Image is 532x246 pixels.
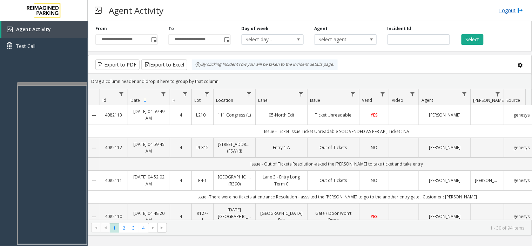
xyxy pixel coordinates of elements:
[88,178,100,184] a: Collapse Details
[132,174,166,187] a: [DATE] 04:52:02 AM
[223,35,230,44] span: Toggle popup
[129,223,139,233] span: Page 3
[132,210,166,223] a: [DATE] 04:48:20 AM
[218,174,251,187] a: [GEOGRAPHIC_DATA] (R390)
[117,89,126,99] a: Id Filter Menu
[174,112,187,118] a: 4
[174,213,187,220] a: 4
[260,174,303,187] a: Lane 3 - Entry Long Term C
[196,112,209,118] a: L21066000
[132,141,166,154] a: [DATE] 04:59:45 AM
[364,112,385,118] a: YES
[218,206,251,227] a: [DATE] [GEOGRAPHIC_DATA] 127-54 (R390)
[312,210,355,223] a: Gate / Door Won't Open
[371,213,378,219] span: YES
[1,21,88,38] a: Agent Activity
[499,7,523,14] a: Logout
[88,75,532,87] div: Drag a column header and drop it here to group by that column
[171,225,525,231] kendo-pager-info: 1 - 30 of 94 items
[218,112,251,118] a: 111 Congress (L)
[244,89,254,99] a: Location Filter Menu
[104,144,123,151] a: 4082112
[142,98,148,103] span: Sortable
[130,97,140,103] span: Date
[314,26,328,32] label: Agent
[159,89,168,99] a: Date Filter Menu
[310,97,320,103] span: Issue
[95,26,107,32] label: From
[362,97,372,103] span: Vend
[173,97,176,103] span: H
[423,177,466,184] a: [PERSON_NAME]
[95,2,102,19] img: pageIcon
[218,141,251,154] a: [STREET_ADDRESS] (FSW) (I)
[157,223,167,233] span: Go to the last page
[150,35,157,44] span: Toggle popup
[392,97,403,103] span: Video
[104,112,123,118] a: 4082113
[241,26,269,32] label: Day of week
[475,177,500,184] a: [PERSON_NAME]
[16,26,51,33] span: Agent Activity
[408,89,417,99] a: Video Filter Menu
[312,112,355,118] a: Ticket Unreadable
[364,213,385,220] a: YES
[258,97,268,103] span: Lane
[192,59,338,70] div: By clicking Incident row you will be taken to the incident details page.
[88,145,100,151] a: Collapse Details
[507,97,520,103] span: Source
[88,89,532,220] div: Data table
[148,223,157,233] span: Go to the next page
[460,89,469,99] a: Agent Filter Menu
[102,97,106,103] span: Id
[371,112,378,118] span: YES
[168,26,174,32] label: To
[315,35,364,44] span: Select agent...
[132,108,166,121] a: [DATE] 04:59:49 AM
[473,97,505,103] span: [PERSON_NAME]
[493,89,503,99] a: Parker Filter Menu
[260,112,303,118] a: 05-North Exit
[16,42,35,50] span: Test Call
[150,225,156,231] span: Go to the next page
[423,144,466,151] a: [PERSON_NAME]
[174,177,187,184] a: 4
[104,213,123,220] a: 4082110
[388,26,411,32] label: Incident Id
[371,177,378,183] span: NO
[364,177,385,184] a: NO
[422,97,433,103] span: Agent
[110,223,119,233] span: Page 1
[139,223,148,233] span: Page 4
[181,89,190,99] a: H Filter Menu
[174,144,187,151] a: 4
[7,27,13,32] img: 'icon'
[312,177,355,184] a: Out of Tickets
[348,89,358,99] a: Issue Filter Menu
[371,145,378,150] span: NO
[88,214,100,220] a: Collapse Details
[518,7,523,14] img: logout
[196,144,209,151] a: I9-315
[216,97,233,103] span: Location
[378,89,388,99] a: Vend Filter Menu
[119,223,129,233] span: Page 2
[202,89,212,99] a: Lot Filter Menu
[194,97,201,103] span: Lot
[312,144,355,151] a: Out of Tickets
[88,113,100,118] a: Collapse Details
[462,34,484,45] button: Select
[260,210,303,223] a: [GEOGRAPHIC_DATA] Exit
[95,59,140,70] button: Export to PDF
[195,62,201,68] img: infoIcon.svg
[196,177,209,184] a: R4-1
[104,177,123,184] a: 4082111
[296,89,306,99] a: Lane Filter Menu
[105,2,167,19] h3: Agent Activity
[196,210,209,223] a: R127-1
[423,213,466,220] a: [PERSON_NAME]
[141,59,187,70] button: Export to Excel
[423,112,466,118] a: [PERSON_NAME]
[364,144,385,151] a: NO
[160,225,165,231] span: Go to the last page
